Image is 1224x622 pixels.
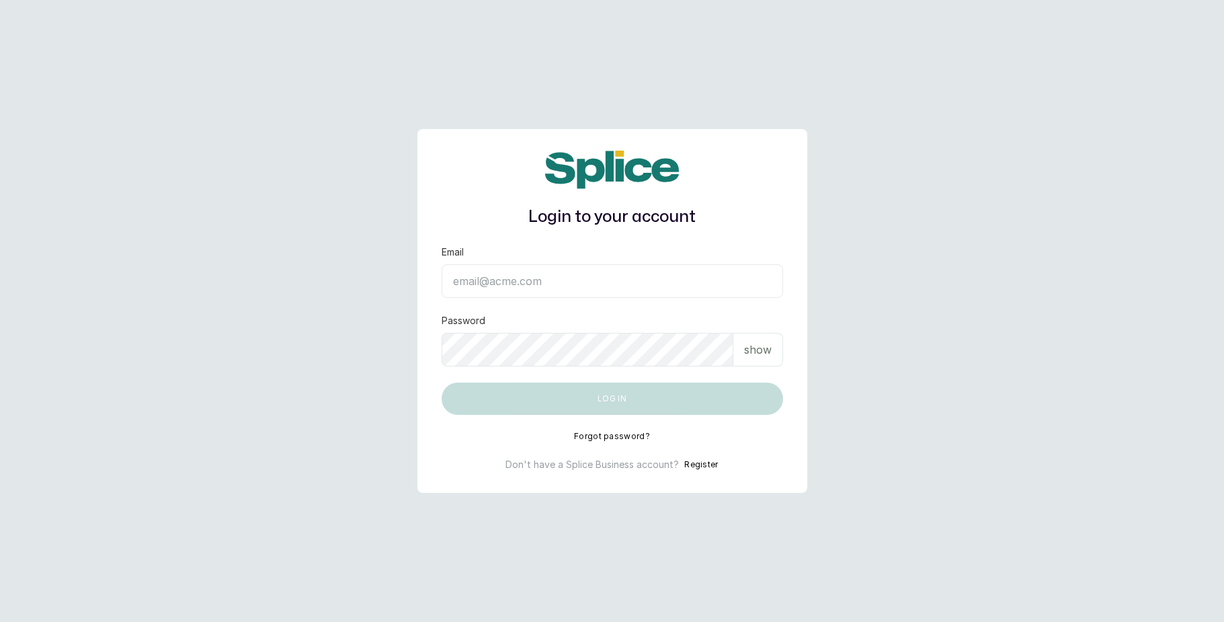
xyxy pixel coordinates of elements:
[684,458,718,471] button: Register
[442,264,783,298] input: email@acme.com
[442,383,783,415] button: Log in
[744,342,772,358] p: show
[505,458,679,471] p: Don't have a Splice Business account?
[442,245,464,259] label: Email
[442,205,783,229] h1: Login to your account
[442,314,485,327] label: Password
[574,431,650,442] button: Forgot password?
